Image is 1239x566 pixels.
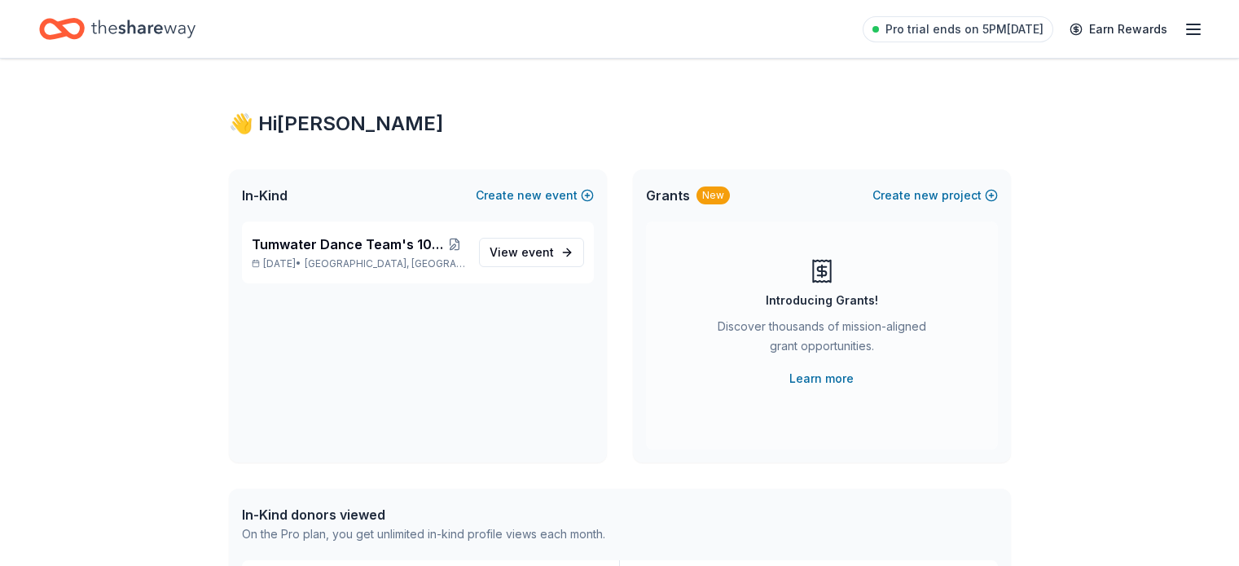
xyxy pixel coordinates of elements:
[521,245,554,259] span: event
[711,317,933,362] div: Discover thousands of mission-aligned grant opportunities.
[39,10,196,48] a: Home
[646,186,690,205] span: Grants
[229,111,1011,137] div: 👋 Hi [PERSON_NAME]
[490,243,554,262] span: View
[914,186,938,205] span: new
[1060,15,1177,44] a: Earn Rewards
[476,186,594,205] button: Createnewevent
[479,238,584,267] a: View event
[305,257,465,270] span: [GEOGRAPHIC_DATA], [GEOGRAPHIC_DATA]
[242,505,605,524] div: In-Kind donors viewed
[242,186,288,205] span: In-Kind
[242,524,605,544] div: On the Pro plan, you get unlimited in-kind profile views each month.
[872,186,998,205] button: Createnewproject
[252,257,466,270] p: [DATE] •
[766,291,878,310] div: Introducing Grants!
[885,20,1043,39] span: Pro trial ends on 5PM[DATE]
[863,16,1053,42] a: Pro trial ends on 5PM[DATE]
[696,186,730,204] div: New
[789,369,854,388] a: Learn more
[252,235,443,254] span: Tumwater Dance Team's 10th Annual Gala
[517,186,542,205] span: new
